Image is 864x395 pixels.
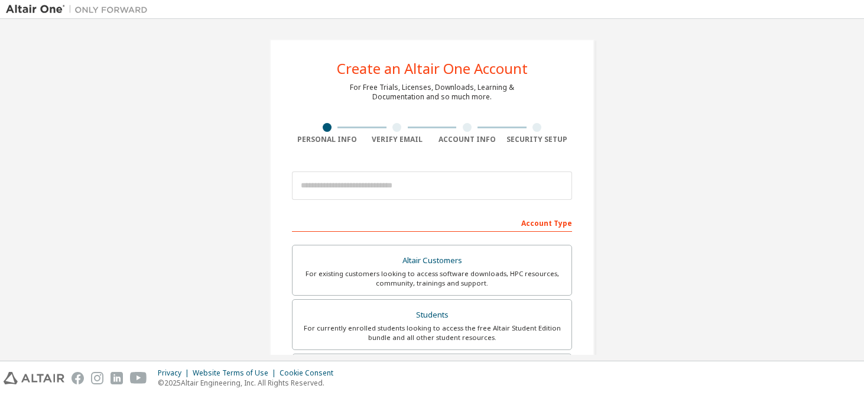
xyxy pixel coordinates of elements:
img: instagram.svg [91,372,103,384]
div: For currently enrolled students looking to access the free Altair Student Edition bundle and all ... [300,323,564,342]
p: © 2025 Altair Engineering, Inc. All Rights Reserved. [158,378,340,388]
img: altair_logo.svg [4,372,64,384]
div: Account Info [432,135,502,144]
div: Students [300,307,564,323]
div: Security Setup [502,135,573,144]
div: Verify Email [362,135,433,144]
div: Website Terms of Use [193,368,280,378]
div: Cookie Consent [280,368,340,378]
img: linkedin.svg [111,372,123,384]
div: For Free Trials, Licenses, Downloads, Learning & Documentation and so much more. [350,83,514,102]
img: youtube.svg [130,372,147,384]
div: Account Type [292,213,572,232]
img: Altair One [6,4,154,15]
img: facebook.svg [72,372,84,384]
div: Personal Info [292,135,362,144]
div: Create an Altair One Account [337,61,528,76]
div: For existing customers looking to access software downloads, HPC resources, community, trainings ... [300,269,564,288]
div: Altair Customers [300,252,564,269]
div: Privacy [158,368,193,378]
